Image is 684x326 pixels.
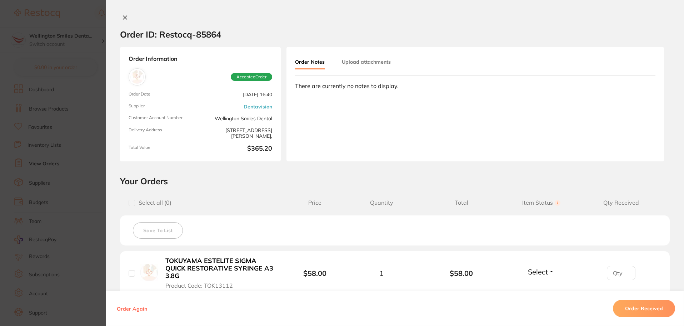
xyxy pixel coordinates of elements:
img: Dentavision [130,70,144,84]
span: Product Code: TOK13112 [165,282,233,289]
span: [DATE] 16:40 [203,92,272,98]
button: Upload attachments [342,55,391,68]
span: Total [421,199,501,206]
span: Select [528,267,548,276]
div: There are currently no notes to display. [295,83,655,89]
span: Delivery Address [129,127,198,139]
button: TOKUYAMA ESTELITE SIGMA QUICK RESTORATIVE SYRINGE A3 3.8G Product Code: TOK13112 [163,257,278,289]
span: Accepted Order [231,73,272,81]
span: Supplier [129,103,198,110]
b: TOKUYAMA ESTELITE SIGMA QUICK RESTORATIVE SYRINGE A3 3.8G [165,257,276,279]
span: Item Status [501,199,581,206]
button: Order Notes [295,55,325,69]
button: Order Received [613,300,675,317]
input: Qty [607,266,635,280]
b: $58.00 [303,269,326,278]
span: [STREET_ADDRESS][PERSON_NAME], [203,127,272,139]
span: Price [288,199,341,206]
h2: Your Orders [120,176,670,186]
a: Dentavision [244,104,272,110]
span: Customer Account Number [129,115,198,121]
span: 1 [379,269,384,277]
img: TOKUYAMA ESTELITE SIGMA QUICK RESTORATIVE SYRINGE A3 3.8G [140,264,158,281]
span: Select all ( 0 ) [135,199,171,206]
span: Quantity [341,199,421,206]
b: $58.00 [421,269,501,277]
strong: Order Information [129,55,272,63]
span: Total Value [129,145,198,153]
span: Qty Received [581,199,661,206]
button: Save To List [133,222,183,239]
button: Select [526,267,556,276]
h2: Order ID: Restocq- 85864 [120,29,221,40]
button: Order Again [115,305,149,312]
span: Order Date [129,92,198,98]
span: Wellington Smiles Dental [203,115,272,121]
b: $365.20 [203,145,272,153]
